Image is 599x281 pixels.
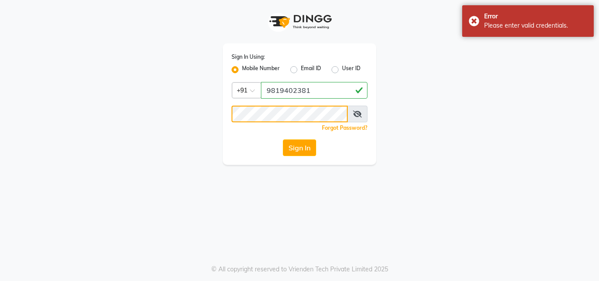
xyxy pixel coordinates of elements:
[242,64,280,75] label: Mobile Number
[232,53,265,61] label: Sign In Using:
[264,9,335,35] img: logo1.svg
[301,64,321,75] label: Email ID
[322,124,367,131] a: Forgot Password?
[261,82,367,99] input: Username
[283,139,316,156] button: Sign In
[484,21,587,30] div: Please enter valid credentials.
[342,64,360,75] label: User ID
[484,12,587,21] div: Error
[232,106,348,122] input: Username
